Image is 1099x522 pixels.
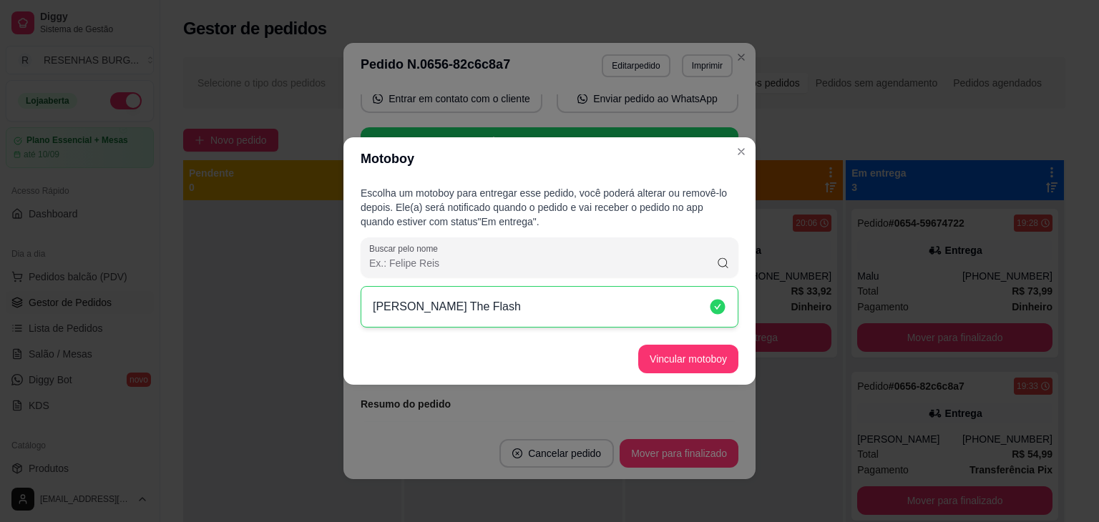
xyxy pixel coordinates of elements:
[730,140,753,163] button: Close
[638,345,738,373] button: Vincular motoboy
[361,186,738,229] p: Escolha um motoboy para entregar esse pedido, você poderá alterar ou removê-lo depois. Ele(a) ser...
[373,298,521,315] p: [PERSON_NAME] The Flash
[369,242,443,255] label: Buscar pelo nome
[369,256,716,270] input: Buscar pelo nome
[343,137,756,180] header: Motoboy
